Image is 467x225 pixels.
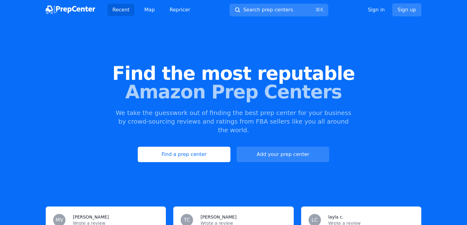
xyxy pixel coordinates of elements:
[139,4,160,16] a: Map
[138,147,230,162] a: Find a prep center
[10,83,457,101] span: Amazon Prep Centers
[46,6,95,14] img: PrepCenter
[229,4,328,16] button: Search prep centers⌘K
[184,218,190,223] span: TC
[315,7,320,13] kbd: ⌘
[107,4,134,16] a: Recent
[200,214,236,220] h3: [PERSON_NAME]
[237,147,329,162] a: Add your prep center
[165,4,195,16] a: Repricer
[368,6,385,14] a: Sign in
[320,7,324,13] kbd: K
[243,6,293,14] span: Search prep centers
[115,108,352,134] p: We take the guesswork out of finding the best prep center for your business by crowd-sourcing rev...
[312,218,318,223] span: LC
[56,218,63,223] span: MV
[328,214,344,220] h3: layla c.
[73,214,109,220] h3: [PERSON_NAME]
[392,3,421,16] a: Sign up
[10,64,457,83] span: Find the most reputable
